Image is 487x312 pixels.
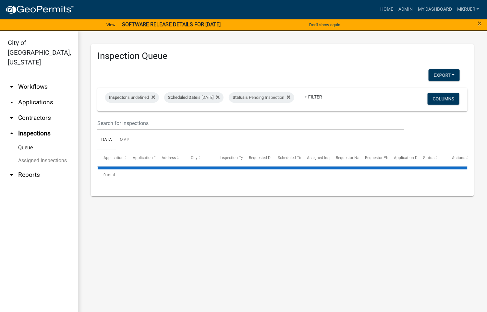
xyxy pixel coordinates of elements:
[301,150,330,166] datatable-header-cell: Assigned Inspector
[272,150,301,166] datatable-header-cell: Scheduled Time
[155,150,185,166] datatable-header-cell: Address
[394,156,435,160] span: Application Description
[104,19,118,30] a: View
[378,3,396,16] a: Home
[8,171,16,179] i: arrow_drop_down
[428,93,459,105] button: Columns
[8,130,16,137] i: arrow_drop_up
[103,156,124,160] span: Application
[446,150,475,166] datatable-header-cell: Actions
[162,156,176,160] span: Address
[299,91,327,103] a: + Filter
[191,156,198,160] span: City
[336,156,365,160] span: Requestor Name
[97,117,404,130] input: Search for inspections
[109,95,127,100] span: Inspector
[365,156,395,160] span: Requestor Phone
[122,21,221,28] strong: SOFTWARE RELEASE DETAILS FOR [DATE]
[307,19,343,30] button: Don't show again
[133,156,162,160] span: Application Type
[127,150,156,166] datatable-header-cell: Application Type
[330,150,359,166] datatable-header-cell: Requestor Name
[429,69,460,81] button: Export
[164,92,224,103] div: is [DATE]
[417,150,446,166] datatable-header-cell: Status
[452,156,466,160] span: Actions
[278,156,306,160] span: Scheduled Time
[478,19,482,28] span: ×
[229,92,294,103] div: is Pending Inspection
[220,156,247,160] span: Inspection Type
[415,3,455,16] a: My Dashboard
[8,83,16,91] i: arrow_drop_down
[307,156,340,160] span: Assigned Inspector
[168,95,197,100] span: Scheduled Date
[243,150,272,166] datatable-header-cell: Requested Date
[478,19,482,27] button: Close
[396,3,415,16] a: Admin
[97,167,468,183] div: 0 total
[213,150,243,166] datatable-header-cell: Inspection Type
[8,98,16,106] i: arrow_drop_down
[97,130,116,151] a: Data
[185,150,214,166] datatable-header-cell: City
[233,95,245,100] span: Status
[249,156,276,160] span: Requested Date
[423,156,434,160] span: Status
[97,150,127,166] datatable-header-cell: Application
[105,92,159,103] div: is undefined
[97,51,468,62] h3: Inspection Queue
[116,130,133,151] a: Map
[8,114,16,122] i: arrow_drop_down
[455,3,482,16] a: mkruer
[388,150,417,166] datatable-header-cell: Application Description
[359,150,388,166] datatable-header-cell: Requestor Phone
